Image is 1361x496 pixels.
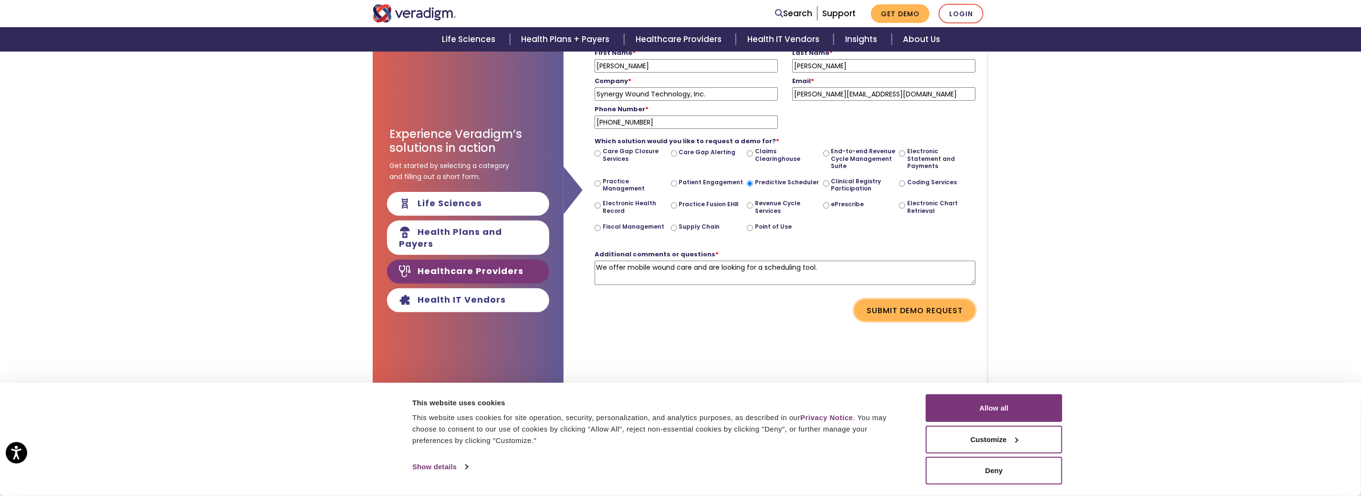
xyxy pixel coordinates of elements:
img: Veradigm logo [373,4,456,22]
button: Customize [926,426,1062,454]
label: Point of Use [755,223,792,231]
strong: Last Name [792,48,833,57]
label: Predictive Scheduler [755,179,819,186]
strong: Company [595,76,631,85]
a: Insights [834,27,891,52]
strong: Phone Number [595,105,649,114]
label: End-to-end Revenue Cycle Management Suite [831,148,896,170]
strong: Which solution would you like to request a demo for? [595,137,779,146]
label: Care Gap Closure Services [603,148,667,162]
a: Search [775,7,812,20]
div: This website uses cookies for site operation, security, personalization, and analytics purposes, ... [412,412,904,446]
h3: Experience Veradigm’s solutions in action [389,127,547,155]
input: firstlastname@website.com [792,87,975,101]
input: Phone Number [595,116,778,129]
label: Practice Fusion EHR [679,201,739,208]
strong: Email [792,76,814,85]
strong: First Name [595,48,636,57]
label: Supply Chain [679,223,720,231]
a: Healthcare Providers [624,27,736,52]
label: Patient Engagement [679,179,743,186]
label: Coding Services [907,179,957,186]
button: Deny [926,457,1062,485]
a: Login [939,4,984,23]
input: First Name [595,59,778,73]
a: Privacy Notice [800,413,853,422]
label: Revenue Cycle Services [755,200,819,214]
a: Life Sciences [430,27,510,52]
label: Fiscal Management [603,223,664,231]
button: Allow all [926,394,1062,422]
label: Electronic Chart Retrieval [907,200,972,214]
label: ePrescribe [831,201,864,208]
label: Electronic Health Record [603,200,667,214]
button: Submit Demo Request [854,299,975,321]
a: Show details [412,460,468,474]
a: Support [822,8,856,19]
a: About Us [892,27,952,52]
input: Last Name [792,59,975,73]
div: This website uses cookies [412,397,904,409]
label: Practice Management [603,178,667,192]
a: Health IT Vendors [736,27,834,52]
label: Care Gap Alerting [679,148,736,156]
label: Electronic Statement and Payments [907,148,972,170]
label: Clinical Registry Participation [831,178,896,192]
a: Get Demo [871,4,930,23]
strong: Additional comments or questions [595,250,719,259]
a: Health Plans + Payers [510,27,624,52]
label: Claims Clearinghouse [755,148,819,162]
input: Company [595,87,778,101]
span: Get started by selecting a category and filling out a short form. [389,160,509,182]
